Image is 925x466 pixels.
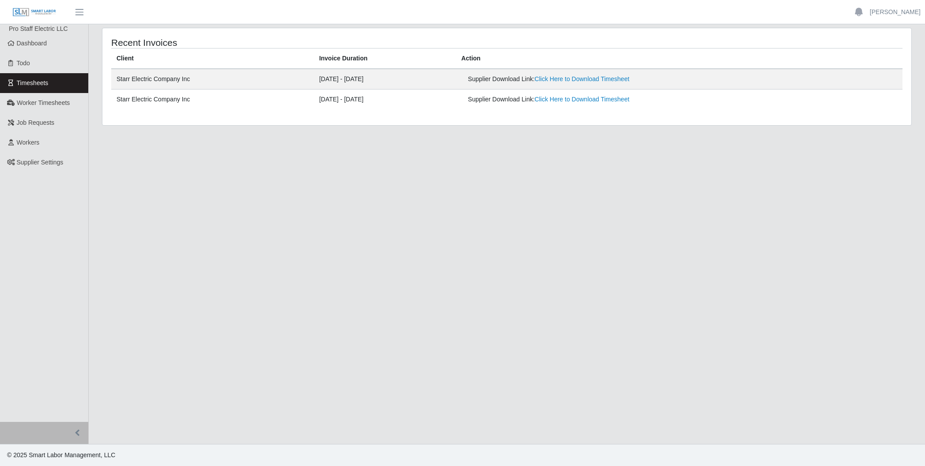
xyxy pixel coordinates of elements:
span: Pro Staff Electric LLC [9,25,68,32]
span: Dashboard [17,40,47,47]
td: Starr Electric Company Inc [111,69,314,89]
td: [DATE] - [DATE] [314,89,456,110]
h4: Recent Invoices [111,37,433,48]
td: Starr Electric Company Inc [111,89,314,110]
span: Workers [17,139,40,146]
th: Action [456,48,902,69]
span: Supplier Settings [17,159,64,166]
th: Client [111,48,314,69]
span: Worker Timesheets [17,99,70,106]
th: Invoice Duration [314,48,456,69]
div: Supplier Download Link: [468,95,745,104]
span: Job Requests [17,119,55,126]
span: © 2025 Smart Labor Management, LLC [7,451,115,459]
img: SLM Logo [12,7,56,17]
span: Todo [17,60,30,67]
td: [DATE] - [DATE] [314,69,456,89]
a: [PERSON_NAME] [870,7,921,17]
a: Click Here to Download Timesheet [534,75,629,82]
a: Click Here to Download Timesheet [534,96,629,103]
div: Supplier Download Link: [468,75,745,84]
span: Timesheets [17,79,49,86]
